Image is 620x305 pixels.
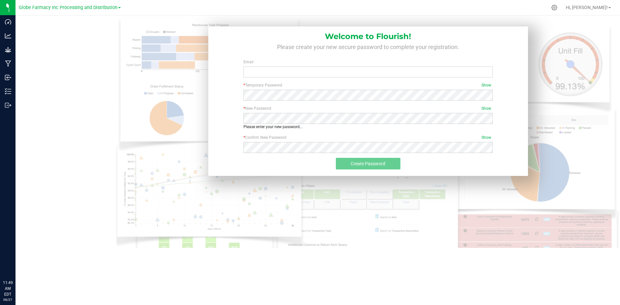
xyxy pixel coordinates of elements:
[5,74,11,81] inline-svg: Inbound
[3,297,13,302] p: 08/27
[243,59,493,65] label: Email
[218,26,519,41] h1: Welcome to Flourish!
[5,88,11,95] inline-svg: Inventory
[277,44,459,50] span: Please create your new secure password to complete your registration.
[336,158,400,169] button: Create Password
[243,135,493,140] label: Confirm New Password
[351,161,385,166] span: Create Password
[243,106,493,111] label: New Password
[5,19,11,25] inline-svg: Dashboard
[550,5,558,11] div: Manage settings
[481,106,491,111] span: Show
[243,82,493,88] label: Temporary Password
[481,82,491,88] span: Show
[243,124,493,130] div: Please enter your new password...
[19,5,118,10] span: Globe Farmacy Inc Processing and Distribution
[5,60,11,67] inline-svg: Manufacturing
[481,135,491,140] span: Show
[5,102,11,108] inline-svg: Outbound
[3,280,13,297] p: 11:49 AM EDT
[5,33,11,39] inline-svg: Analytics
[566,5,608,10] span: Hi, [PERSON_NAME]!
[5,46,11,53] inline-svg: Grow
